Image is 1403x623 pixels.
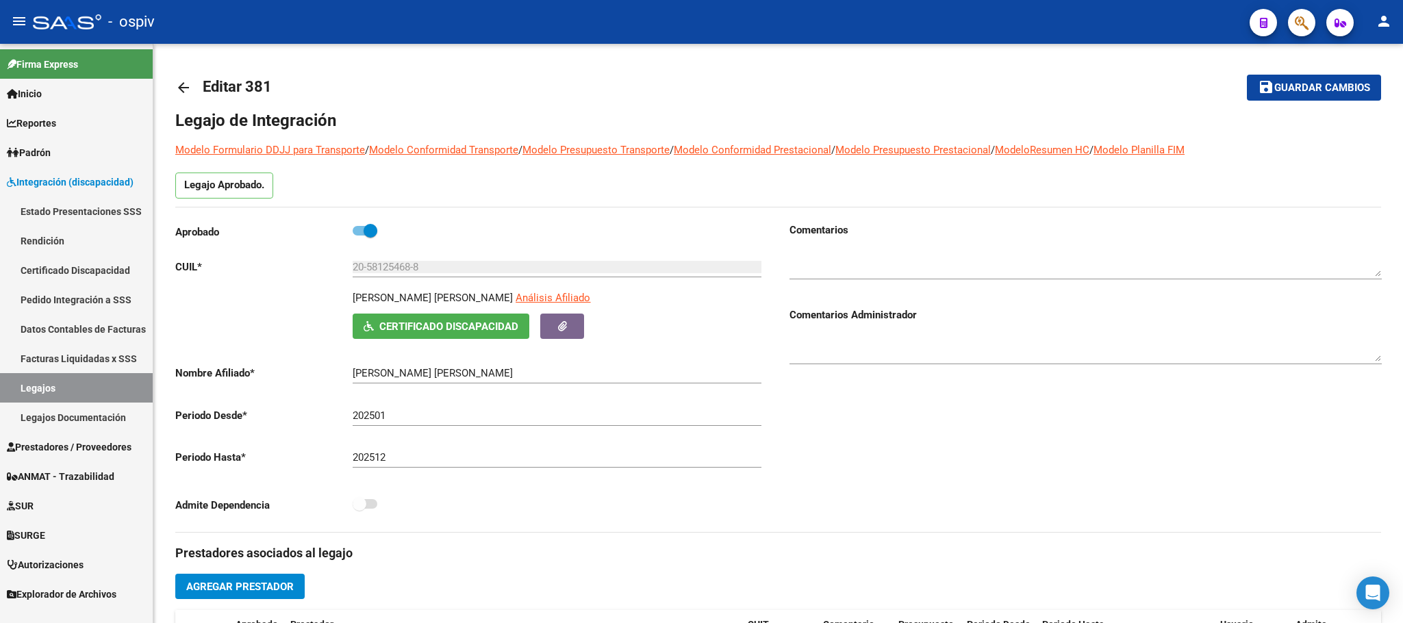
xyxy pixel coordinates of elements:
[1376,13,1392,29] mat-icon: person
[175,366,353,381] p: Nombre Afiliado
[175,79,192,96] mat-icon: arrow_back
[789,307,1382,322] h3: Comentarios Administrador
[175,259,353,275] p: CUIL
[175,110,1381,131] h1: Legajo de Integración
[1258,79,1274,95] mat-icon: save
[175,408,353,423] p: Periodo Desde
[175,544,1381,563] h3: Prestadores asociados al legajo
[7,528,45,543] span: SURGE
[7,469,114,484] span: ANMAT - Trazabilidad
[7,440,131,455] span: Prestadores / Proveedores
[7,145,51,160] span: Padrón
[175,450,353,465] p: Periodo Hasta
[108,7,155,37] span: - ospiv
[203,78,272,95] span: Editar 381
[7,498,34,513] span: SUR
[835,144,991,156] a: Modelo Presupuesto Prestacional
[175,574,305,599] button: Agregar Prestador
[7,587,116,602] span: Explorador de Archivos
[1094,144,1185,156] a: Modelo Planilla FIM
[175,225,353,240] p: Aprobado
[7,557,84,572] span: Autorizaciones
[11,13,27,29] mat-icon: menu
[674,144,831,156] a: Modelo Conformidad Prestacional
[175,498,353,513] p: Admite Dependencia
[353,290,513,305] p: [PERSON_NAME] [PERSON_NAME]
[379,320,518,333] span: Certificado Discapacidad
[7,57,78,72] span: Firma Express
[7,116,56,131] span: Reportes
[995,144,1089,156] a: ModeloResumen HC
[7,86,42,101] span: Inicio
[175,144,365,156] a: Modelo Formulario DDJJ para Transporte
[369,144,518,156] a: Modelo Conformidad Transporte
[522,144,670,156] a: Modelo Presupuesto Transporte
[175,173,273,199] p: Legajo Aprobado.
[516,292,590,304] span: Análisis Afiliado
[1247,75,1381,100] button: Guardar cambios
[1356,576,1389,609] div: Open Intercom Messenger
[186,581,294,593] span: Agregar Prestador
[353,314,529,339] button: Certificado Discapacidad
[7,175,134,190] span: Integración (discapacidad)
[789,222,1382,238] h3: Comentarios
[1274,82,1370,94] span: Guardar cambios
